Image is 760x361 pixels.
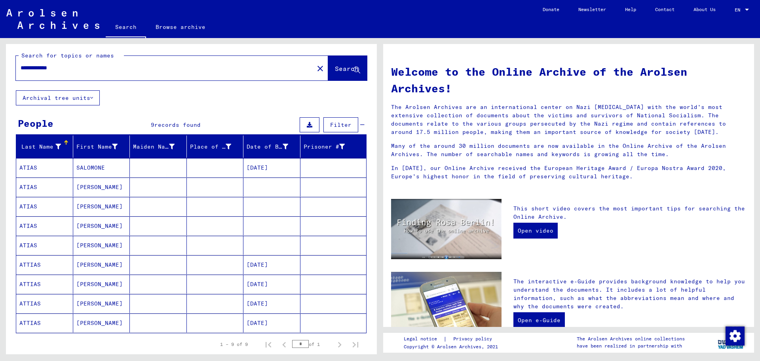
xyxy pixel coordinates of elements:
[513,277,746,311] p: The interactive e-Guide provides background knowledge to help you understand the documents. It in...
[243,255,300,274] mat-cell: [DATE]
[243,136,300,158] mat-header-cell: Date of Birth
[73,197,130,216] mat-cell: [PERSON_NAME]
[304,140,357,153] div: Prisoner #
[330,121,351,128] span: Filter
[73,158,130,177] mat-cell: SALOMONE
[220,341,248,348] div: 1 – 9 of 9
[332,336,348,352] button: Next page
[391,63,746,97] h1: Welcome to the Online Archive of the Arolsen Archives!
[404,335,502,343] div: |
[735,7,743,13] span: EN
[190,143,232,151] div: Place of Birth
[73,136,130,158] mat-header-cell: First Name
[16,236,73,255] mat-cell: ATIAS
[19,143,61,151] div: Last Name
[187,136,244,158] mat-header-cell: Place of Birth
[243,158,300,177] mat-cell: [DATE]
[292,340,332,348] div: of 1
[247,140,300,153] div: Date of Birth
[16,255,73,274] mat-cell: ATTIAS
[106,17,146,38] a: Search
[243,275,300,294] mat-cell: [DATE]
[73,236,130,255] mat-cell: [PERSON_NAME]
[348,336,363,352] button: Last page
[315,64,325,73] mat-icon: close
[16,216,73,235] mat-cell: ATIAS
[260,336,276,352] button: First page
[73,294,130,313] mat-cell: [PERSON_NAME]
[73,313,130,332] mat-cell: [PERSON_NAME]
[130,136,187,158] mat-header-cell: Maiden Name
[726,327,745,346] img: Change consent
[6,9,99,29] img: Arolsen_neg.svg
[146,17,215,36] a: Browse archive
[16,136,73,158] mat-header-cell: Last Name
[391,272,502,346] img: eguide.jpg
[16,313,73,332] mat-cell: ATTIAS
[716,332,746,352] img: yv_logo.png
[243,313,300,332] mat-cell: [DATE]
[577,335,685,342] p: The Arolsen Archives online collections
[73,178,130,197] mat-cell: [PERSON_NAME]
[16,158,73,177] mat-cell: ATIAS
[133,140,186,153] div: Maiden Name
[391,142,746,159] p: Many of the around 30 million documents are now available in the Online Archive of the Arolsen Ar...
[73,275,130,294] mat-cell: [PERSON_NAME]
[404,343,502,350] p: Copyright © Arolsen Archives, 2021
[76,140,130,153] div: First Name
[447,335,502,343] a: Privacy policy
[76,143,118,151] div: First Name
[391,103,746,136] p: The Arolsen Archives are an international center on Nazi [MEDICAL_DATA] with the world’s most ext...
[513,312,565,328] a: Open e-Guide
[513,223,558,239] a: Open video
[16,197,73,216] mat-cell: ATIAS
[323,117,358,132] button: Filter
[513,204,746,221] p: This short video covers the most important tips for searching the Online Archive.
[577,342,685,350] p: have been realized in partnership with
[19,140,73,153] div: Last Name
[300,136,367,158] mat-header-cell: Prisoner #
[243,294,300,313] mat-cell: [DATE]
[16,294,73,313] mat-cell: ATTIAS
[21,52,114,59] mat-label: Search for topics or names
[16,178,73,197] mat-cell: ATIAS
[16,275,73,294] mat-cell: ATTIAS
[190,140,243,153] div: Place of Birth
[16,90,100,105] button: Archival tree units
[154,121,201,128] span: records found
[276,336,292,352] button: Previous page
[247,143,288,151] div: Date of Birth
[73,255,130,274] mat-cell: [PERSON_NAME]
[391,199,502,259] img: video.jpg
[328,56,367,80] button: Search
[73,216,130,235] mat-cell: [PERSON_NAME]
[18,116,53,130] div: People
[404,335,443,343] a: Legal notice
[133,143,175,151] div: Maiden Name
[151,121,154,128] span: 9
[304,143,345,151] div: Prisoner #
[312,60,328,76] button: Clear
[391,164,746,181] p: In [DATE], our Online Archive received the European Heritage Award / Europa Nostra Award 2020, Eu...
[335,65,359,73] span: Search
